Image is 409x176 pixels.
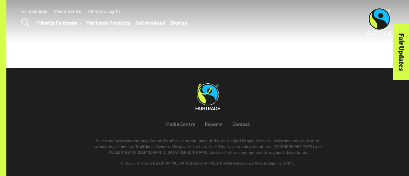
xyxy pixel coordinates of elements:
[37,18,81,27] a: What is Fairtrade
[88,8,120,14] a: Partners Log In
[135,18,165,27] a: Get Involved
[33,160,383,166] div: | |
[92,138,323,155] p: Fairtrade Australia and New Zealand’s office is on the lands of the Wurundjeri People of the Kuli...
[86,18,130,27] a: Fairtrade Products
[17,15,33,31] a: Toggle Search
[255,161,295,165] a: Web Design by IGNITE
[196,83,220,110] img: Fairtrade Australia New Zealand logo
[20,8,47,14] a: For business
[205,121,223,127] a: Reports
[229,161,254,165] a: Privacy policy
[232,121,250,127] a: Contact
[367,8,392,35] img: Fairtrade Australia New Zealand logo
[170,18,187,27] a: Stories
[120,161,228,165] span: © 2025 Fairtrade [GEOGRAPHIC_DATA] [GEOGRAPHIC_DATA]
[54,8,82,14] a: Media Centre
[166,121,195,127] a: Media Centre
